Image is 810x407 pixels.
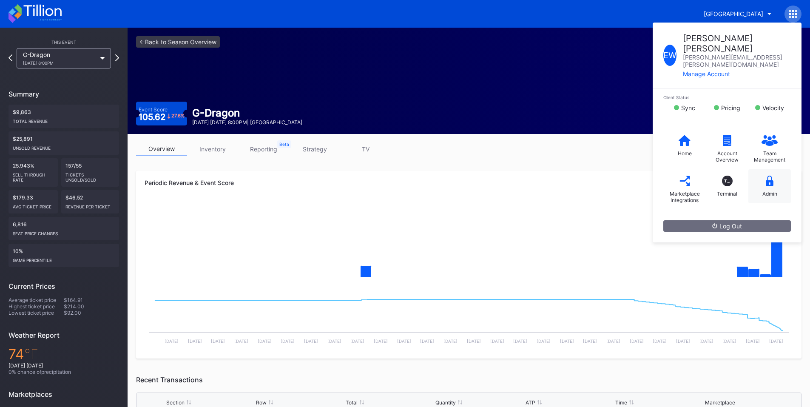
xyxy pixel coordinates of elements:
[13,142,115,151] div: Unsold Revenue
[681,104,695,111] div: Sync
[192,119,302,125] div: [DATE] [DATE] 8:00PM | [GEOGRAPHIC_DATA]
[136,36,220,48] a: <-Back to Season Overview
[145,286,793,350] svg: Chart title
[490,339,504,344] text: [DATE]
[13,228,115,236] div: seat price changes
[13,254,115,263] div: Game percentile
[9,190,58,213] div: $179.33
[762,104,784,111] div: Velocity
[683,54,791,68] div: [PERSON_NAME][EMAIL_ADDRESS][PERSON_NAME][DOMAIN_NAME]
[9,158,58,187] div: 25.943%
[304,339,318,344] text: [DATE]
[166,399,185,406] div: Section
[187,142,238,156] a: inventory
[13,169,54,182] div: Sell Through Rate
[139,106,168,113] div: Event Score
[9,362,119,369] div: [DATE] [DATE]
[435,399,456,406] div: Quantity
[9,310,64,316] div: Lowest ticket price
[188,339,202,344] text: [DATE]
[753,150,787,163] div: Team Management
[721,104,740,111] div: Pricing
[668,191,702,203] div: Marketplace Integrations
[61,190,119,213] div: $46.52
[663,95,791,100] div: Client Status
[145,201,793,286] svg: Chart title
[762,191,777,197] div: Admin
[192,107,302,119] div: G-Dragon
[139,113,185,121] div: 105.62
[65,201,115,209] div: Revenue per ticket
[420,339,434,344] text: [DATE]
[526,399,535,406] div: ATP
[712,222,742,230] div: Log Out
[258,339,272,344] text: [DATE]
[65,169,115,182] div: Tickets Unsold/Sold
[327,339,341,344] text: [DATE]
[705,399,735,406] div: Marketplace
[64,297,119,303] div: $164.91
[683,33,791,54] div: [PERSON_NAME] [PERSON_NAME]
[9,346,119,362] div: 74
[537,339,551,344] text: [DATE]
[23,51,96,65] div: G-Dragon
[9,369,119,375] div: 0 % chance of precipitation
[9,244,119,267] div: 10%
[23,60,96,65] div: [DATE] 8:00PM
[606,339,620,344] text: [DATE]
[64,303,119,310] div: $214.00
[9,390,119,398] div: Marketplaces
[211,339,225,344] text: [DATE]
[663,220,791,232] button: Log Out
[281,339,295,344] text: [DATE]
[560,339,574,344] text: [DATE]
[683,70,791,77] div: Manage Account
[374,339,388,344] text: [DATE]
[697,6,778,22] button: [GEOGRAPHIC_DATA]
[9,131,119,155] div: $25,891
[171,114,185,118] div: 27.6 %
[136,376,801,384] div: Recent Transactions
[9,217,119,240] div: 6,816
[9,331,119,339] div: Weather Report
[630,339,644,344] text: [DATE]
[289,142,340,156] a: strategy
[64,310,119,316] div: $92.00
[443,339,458,344] text: [DATE]
[145,179,793,186] div: Periodic Revenue & Event Score
[9,105,119,128] div: $9,863
[238,142,289,156] a: reporting
[513,339,527,344] text: [DATE]
[397,339,411,344] text: [DATE]
[346,399,358,406] div: Total
[704,10,763,17] div: [GEOGRAPHIC_DATA]
[710,150,744,163] div: Account Overview
[9,90,119,98] div: Summary
[722,176,733,186] div: T_
[165,339,179,344] text: [DATE]
[256,399,267,406] div: Row
[722,339,736,344] text: [DATE]
[13,115,115,124] div: Total Revenue
[663,45,676,66] div: E W
[717,191,737,197] div: Terminal
[653,339,667,344] text: [DATE]
[350,339,364,344] text: [DATE]
[615,399,627,406] div: Time
[9,297,64,303] div: Average ticket price
[9,282,119,290] div: Current Prices
[234,339,248,344] text: [DATE]
[467,339,481,344] text: [DATE]
[676,339,690,344] text: [DATE]
[746,339,760,344] text: [DATE]
[9,40,119,45] div: This Event
[340,142,391,156] a: TV
[61,158,119,187] div: 157/55
[769,339,783,344] text: [DATE]
[678,150,692,157] div: Home
[699,339,713,344] text: [DATE]
[13,201,54,209] div: Avg ticket price
[136,142,187,156] a: overview
[9,303,64,310] div: Highest ticket price
[24,346,38,362] span: ℉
